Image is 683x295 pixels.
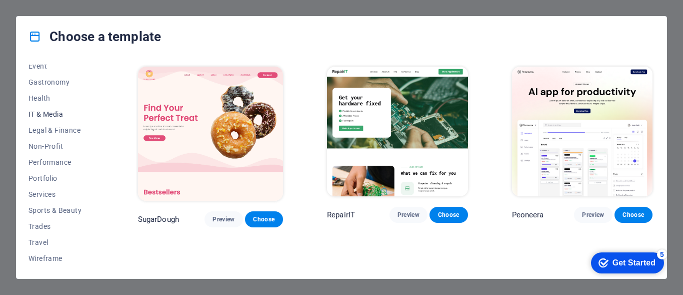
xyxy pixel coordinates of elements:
div: Get Started 5 items remaining, 0% complete [7,5,80,26]
button: Choose [429,207,467,223]
button: Preview [389,207,427,223]
button: Performance [28,154,94,170]
img: RepairIT [327,67,467,196]
h4: Choose a template [28,29,161,45]
span: Performance [28,158,94,166]
span: Non-Profit [28,142,94,150]
button: Wireframe [28,250,94,266]
span: Sports & Beauty [28,206,94,214]
button: Preview [574,207,612,223]
span: Travel [28,238,94,246]
button: Choose [245,211,283,227]
span: Legal & Finance [28,126,94,134]
span: Preview [582,211,604,219]
p: SugarDough [138,214,179,224]
button: Preview [204,211,242,227]
p: Peoneera [512,210,544,220]
span: Choose [437,211,459,219]
span: Trades [28,222,94,230]
div: Get Started [29,11,72,20]
button: Trades [28,218,94,234]
button: Services [28,186,94,202]
div: 5 [73,2,83,12]
button: Sports & Beauty [28,202,94,218]
img: Peoneera [512,67,653,196]
span: Portfolio [28,174,94,182]
span: Preview [212,215,234,223]
span: Choose [253,215,275,223]
span: Wireframe [28,254,94,262]
span: Event [28,62,94,70]
button: Travel [28,234,94,250]
span: Preview [397,211,419,219]
button: Non-Profit [28,138,94,154]
p: RepairIT [327,210,355,220]
button: Legal & Finance [28,122,94,138]
button: Health [28,90,94,106]
button: Gastronomy [28,74,94,90]
span: Gastronomy [28,78,94,86]
button: Choose [614,207,652,223]
button: Event [28,58,94,74]
span: Services [28,190,94,198]
span: IT & Media [28,110,94,118]
button: IT & Media [28,106,94,122]
span: Choose [622,211,644,219]
span: Health [28,94,94,102]
img: SugarDough [138,67,283,201]
button: Portfolio [28,170,94,186]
